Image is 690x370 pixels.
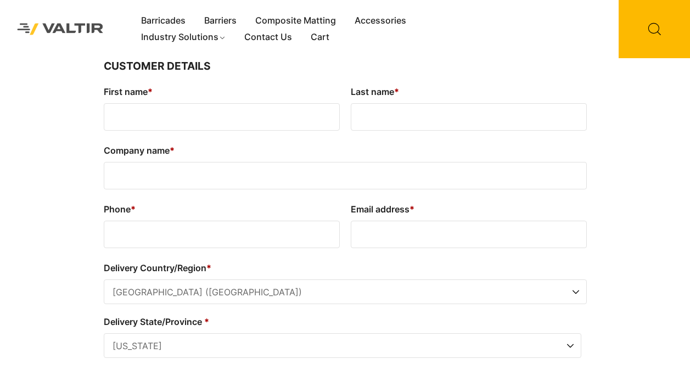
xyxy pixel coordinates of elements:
abbr: required [206,262,211,273]
label: Company name [104,142,587,159]
abbr: required [394,86,399,97]
label: Last name [351,83,587,100]
label: Email address [351,200,587,218]
span: Delivery State/Province [104,333,581,358]
a: Barriers [195,13,246,29]
span: California [104,334,581,358]
a: Barricades [132,13,195,29]
span: Delivery Country/Region [104,279,587,304]
abbr: required [204,316,209,327]
label: First name [104,83,340,100]
abbr: required [131,204,136,215]
label: Delivery State/Province [104,313,581,330]
a: Cart [301,29,339,46]
a: Industry Solutions [132,29,235,46]
span: United States (US) [104,280,586,305]
label: Delivery Country/Region [104,259,587,277]
h3: Customer Details [104,58,587,75]
abbr: required [409,204,414,215]
img: Valtir Rentals [8,14,113,44]
abbr: required [170,145,175,156]
abbr: required [148,86,153,97]
a: Composite Matting [246,13,345,29]
a: Contact Us [235,29,301,46]
label: Phone [104,200,340,218]
a: Accessories [345,13,416,29]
